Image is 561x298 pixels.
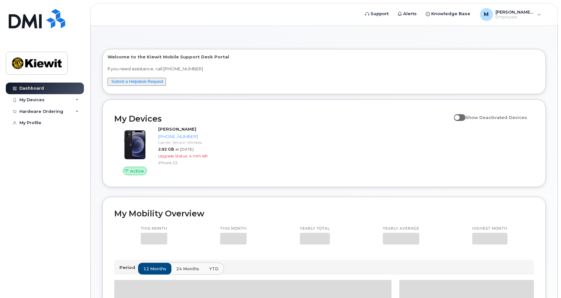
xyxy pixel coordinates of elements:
span: Active [130,168,144,174]
a: Submit a Helpdesk Request [111,79,163,84]
div: iPhone 12 [158,160,211,165]
strong: [PERSON_NAME] [158,126,196,132]
p: Period [119,264,138,271]
span: Show Deactivated Devices [465,115,527,120]
p: Yearly total [300,226,330,231]
span: 2.92 GB [158,147,174,152]
span: 4 mth left [189,154,208,158]
h2: My Mobility Overview [114,209,534,218]
input: Show Deactivated Devices [454,111,459,116]
div: [PHONE_NUMBER] [158,134,211,140]
span: YTD [209,266,219,272]
div: Carrier: Verizon Wireless [158,140,211,145]
p: This month [141,226,167,231]
img: iPhone_12.jpg [119,129,150,160]
span: 24 months [176,266,199,272]
p: If you need assistance, call [PHONE_NUMBER] [107,66,541,72]
p: Yearly average [383,226,419,231]
p: Highest month [472,226,507,231]
span: at [DATE] [175,147,194,152]
a: Active[PERSON_NAME][PHONE_NUMBER]Carrier: Verizon Wireless2.92 GBat [DATE]Upgrade Status:4 mth le... [114,126,213,175]
h2: My Devices [114,114,451,124]
p: Welcome to the Kiewit Mobile Support Desk Portal [107,54,541,60]
button: Submit a Helpdesk Request [107,78,166,86]
span: Upgrade Status: [158,154,188,158]
p: This month [220,226,247,231]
